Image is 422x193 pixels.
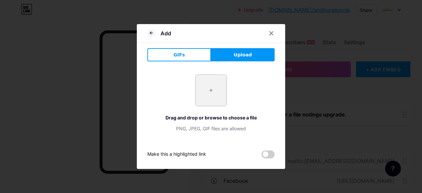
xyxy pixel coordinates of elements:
button: GIFs [147,48,211,61]
span: Upload [234,51,252,58]
div: Make this a highlighted link [147,150,206,158]
button: Upload [211,48,275,61]
span: GIFs [173,51,185,58]
div: Drag and drop or browse to choose a file [147,114,275,121]
div: PNG, JPEG, GIF files are allowed [147,125,275,132]
div: Add [161,29,171,37]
